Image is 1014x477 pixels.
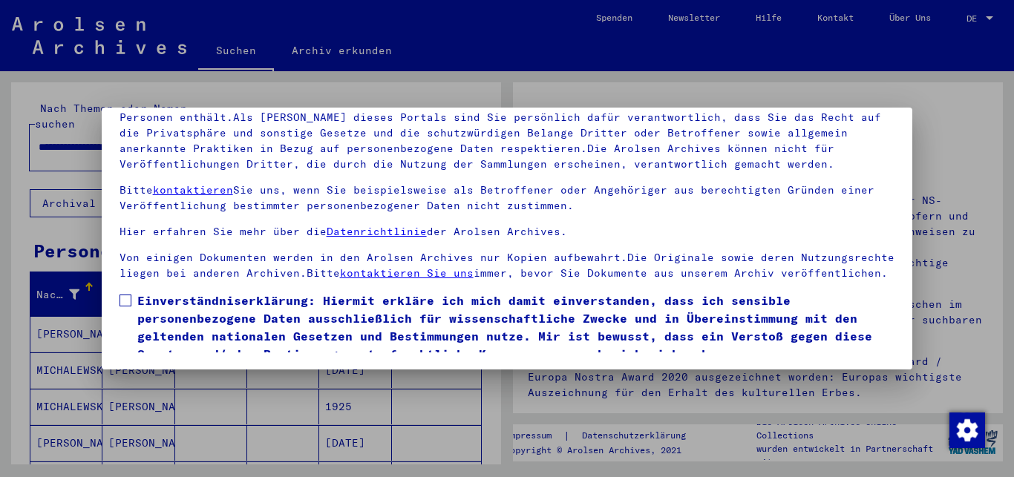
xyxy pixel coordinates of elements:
span: Einverständniserklärung: Hiermit erkläre ich mich damit einverstanden, dass ich sensible personen... [137,292,895,363]
a: Datenrichtlinie [327,225,427,238]
a: kontaktieren [153,183,233,197]
p: Bitte beachten Sie, dass dieses Portal über NS - Verfolgte sensible Daten zu identifizierten oder... [120,94,895,172]
p: Von einigen Dokumenten werden in den Arolsen Archives nur Kopien aufbewahrt.Die Originale sowie d... [120,250,895,281]
img: Zustimmung ändern [949,412,985,448]
a: kontaktieren Sie uns [340,266,474,280]
p: Hier erfahren Sie mehr über die der Arolsen Archives. [120,224,895,240]
p: Bitte Sie uns, wenn Sie beispielsweise als Betroffener oder Angehöriger aus berechtigten Gründen ... [120,182,895,214]
div: Zustimmung ändern [949,412,984,447]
